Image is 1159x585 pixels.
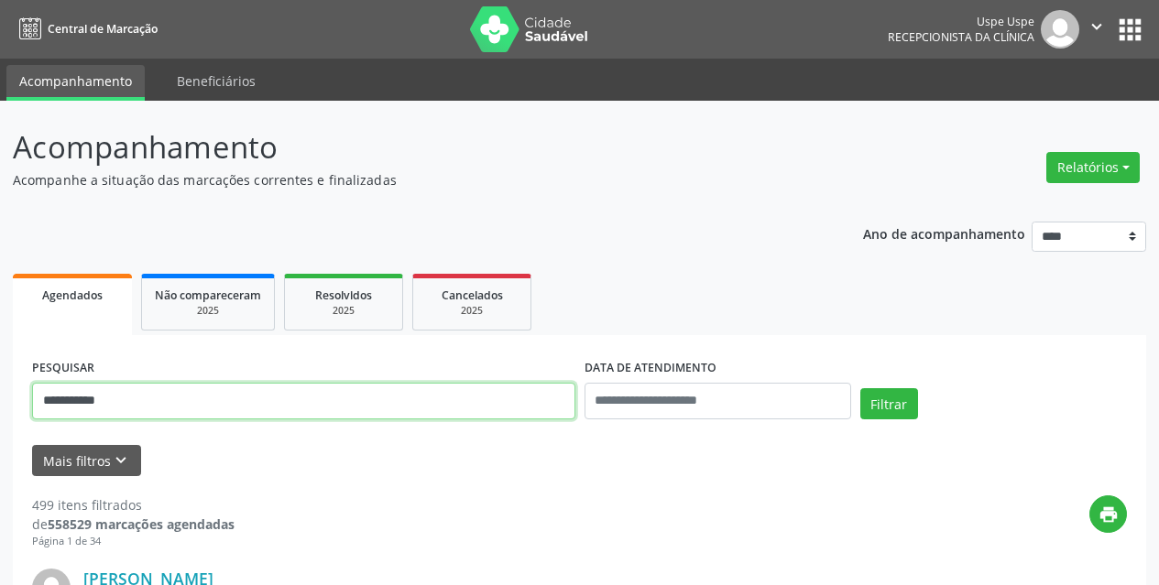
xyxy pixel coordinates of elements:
button: Filtrar [860,388,918,419]
div: de [32,515,235,534]
img: img [1041,10,1079,49]
button: Relatórios [1046,152,1140,183]
p: Acompanhamento [13,125,806,170]
div: 2025 [298,304,389,318]
a: Beneficiários [164,65,268,97]
span: Não compareceram [155,287,261,303]
div: 499 itens filtrados [32,495,235,515]
span: Recepcionista da clínica [888,29,1034,45]
span: Central de Marcação [48,21,158,37]
button:  [1079,10,1114,49]
label: DATA DE ATENDIMENTO [585,354,716,383]
button: Mais filtroskeyboard_arrow_down [32,445,141,477]
i: print [1099,504,1119,525]
p: Acompanhe a situação das marcações correntes e finalizadas [13,170,806,190]
a: Acompanhamento [6,65,145,101]
span: Cancelados [442,287,503,303]
span: Resolvidos [315,287,372,303]
div: Página 1 de 34 [32,534,235,549]
label: PESQUISAR [32,354,94,383]
i:  [1087,16,1107,37]
span: Agendados [42,287,103,303]
a: Central de Marcação [13,14,158,44]
strong: 558529 marcações agendadas [48,515,235,533]
div: Uspe Uspe [888,14,1034,29]
div: 2025 [155,304,261,318]
button: apps [1114,14,1146,46]
button: print [1089,495,1127,533]
p: Ano de acompanhamento [863,222,1025,244]
div: 2025 [426,304,518,318]
i: keyboard_arrow_down [111,450,131,471]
